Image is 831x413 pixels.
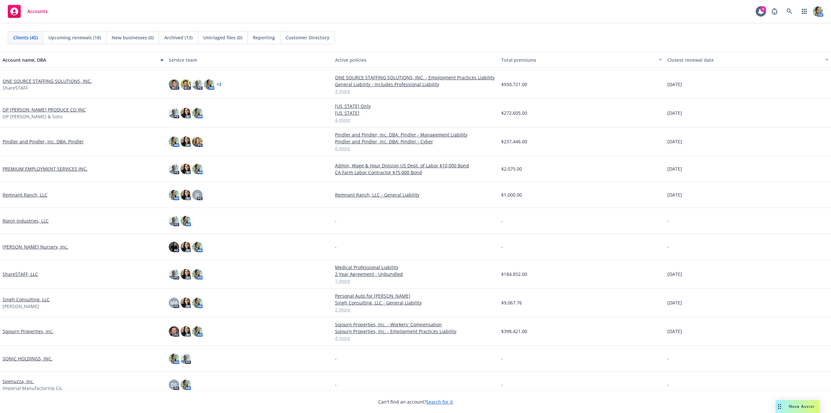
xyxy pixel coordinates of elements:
[335,162,496,169] a: Admin, Wage & Hour Division US Dept. of Labor $10,000 Bond
[3,296,50,303] a: Singh Consulting, LLC
[335,57,496,63] div: Active policies
[667,271,682,277] span: [DATE]
[3,191,47,198] a: Remnant Ranch, LLC
[3,243,68,250] a: [PERSON_NAME] Nursery, Inc.
[335,243,337,250] span: -
[775,400,784,413] div: Drag to move
[332,52,499,68] button: Active policies
[203,34,242,41] span: Untriaged files (0)
[775,400,820,413] button: Nova Assist
[195,191,199,198] span: JS
[192,242,203,252] img: photo
[768,5,781,18] a: Report a Bug
[166,52,332,68] button: Service team
[335,74,496,81] a: ONE SOURCE STAFFING SOLUTIONS, INC. - Employment Practices Liability
[501,271,527,277] span: $184,852.00
[169,79,179,90] img: photo
[501,355,503,362] span: -
[335,138,496,145] a: Pindler and Pindler, Inc. DBA: Pindler - Cyber
[335,169,496,176] a: CA Farm Labor Contractor $75,000 Bond
[180,136,191,147] img: photo
[192,298,203,308] img: photo
[667,165,682,172] span: [DATE]
[112,34,154,41] span: New businesses (0)
[501,165,522,172] span: $2,075.00
[192,326,203,337] img: photo
[667,138,682,145] span: [DATE]
[501,110,527,116] span: $272,605.00
[180,108,191,118] img: photo
[3,106,86,113] a: OP [PERSON_NAME] PRODUCE CO INC
[501,299,522,306] span: $9,067.76
[3,271,38,277] a: ShareSTAFF, LLC
[667,299,682,306] span: [DATE]
[335,355,337,362] span: -
[665,52,831,68] button: Closest renewal date
[501,328,527,335] span: $398,421.00
[667,328,682,335] span: [DATE]
[286,34,329,41] span: Customer Directory
[501,81,527,88] span: $930,721.00
[667,57,821,63] div: Closest renewal date
[501,381,503,388] span: -
[760,6,766,12] div: 9
[335,335,496,342] a: 4 more
[335,306,496,313] a: 2 more
[813,6,823,17] img: photo
[180,354,191,364] img: photo
[667,381,669,388] span: -
[192,136,203,147] img: photo
[501,243,503,250] span: -
[180,79,191,90] img: photo
[335,110,496,116] a: [US_STATE]
[3,84,28,91] span: ShareSTAFF
[499,52,665,68] button: Total premiums
[3,355,53,362] a: SONIC HOLDINGS, INC.
[192,164,203,174] img: photo
[192,79,203,90] img: photo
[3,138,84,145] a: Pindler and Pindler, Inc. DBA: Pindler
[335,81,496,88] a: General Liability - Includes Professional Liability
[180,164,191,174] img: photo
[501,217,503,224] span: -
[335,277,496,284] a: 1 more
[335,328,496,335] a: Sojourn Properties, Inc. - Employment Practices Liability
[798,5,811,18] a: Switch app
[426,399,453,405] a: Search for it
[783,5,796,18] a: Search
[27,9,48,14] span: Accounts
[180,216,191,226] img: photo
[789,404,814,409] span: Nova Assist
[180,380,191,390] img: photo
[335,103,496,110] a: [US_STATE] Only
[164,34,192,41] span: Archived (13)
[667,243,669,250] span: -
[667,81,682,88] span: [DATE]
[180,326,191,337] img: photo
[180,242,191,252] img: photo
[180,190,191,200] img: photo
[335,145,496,152] a: 6 more
[3,217,49,224] a: Ronin Industries, LLC
[667,355,669,362] span: -
[667,217,669,224] span: -
[169,136,179,147] img: photo
[169,57,330,63] div: Service team
[204,79,214,90] img: photo
[667,110,682,116] span: [DATE]
[335,88,496,95] a: 3 more
[169,269,179,279] img: photo
[3,57,156,63] div: Account name, DBA
[169,108,179,118] img: photo
[335,299,496,306] a: Singh Consulting, LLC - General Liability
[170,299,178,306] span: MB
[169,190,179,200] img: photo
[169,242,179,252] img: photo
[169,326,179,337] img: photo
[335,271,496,277] a: 2 Year Agreement - Unbundled
[667,191,682,198] span: [DATE]
[169,354,179,364] img: photo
